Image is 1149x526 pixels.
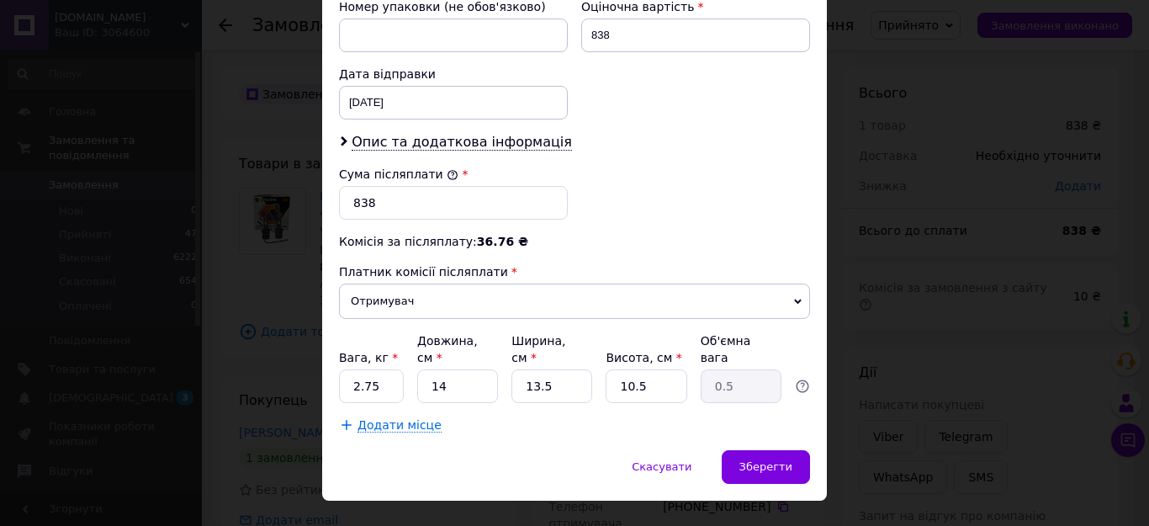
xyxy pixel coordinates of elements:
[339,284,810,319] span: Отримувач
[739,460,792,473] span: Зберегти
[339,66,568,82] div: Дата відправки
[357,418,442,433] span: Додати місце
[477,235,528,248] span: 36.76 ₴
[339,233,810,250] div: Комісія за післяплату:
[606,351,681,364] label: Висота, см
[339,351,398,364] label: Вага, кг
[339,265,508,279] span: Платник комісії післяплати
[511,334,565,364] label: Ширина, см
[352,134,572,151] span: Опис та додаткова інформація
[701,332,781,366] div: Об'ємна вага
[417,334,478,364] label: Довжина, см
[339,167,458,181] label: Сума післяплати
[632,460,691,473] span: Скасувати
